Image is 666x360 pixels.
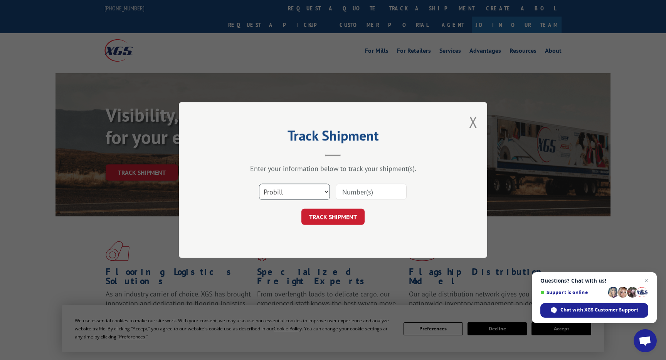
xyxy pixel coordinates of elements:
h2: Track Shipment [217,130,449,145]
div: Enter your information below to track your shipment(s). [217,164,449,173]
div: Chat with XGS Customer Support [540,303,648,318]
input: Number(s) [336,184,407,200]
span: Support is online [540,290,605,295]
span: Close chat [642,276,651,285]
span: Chat with XGS Customer Support [560,306,638,313]
button: TRACK SHIPMENT [301,209,365,225]
button: Close modal [469,112,478,132]
div: Open chat [634,329,657,352]
span: Questions? Chat with us! [540,278,648,284]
